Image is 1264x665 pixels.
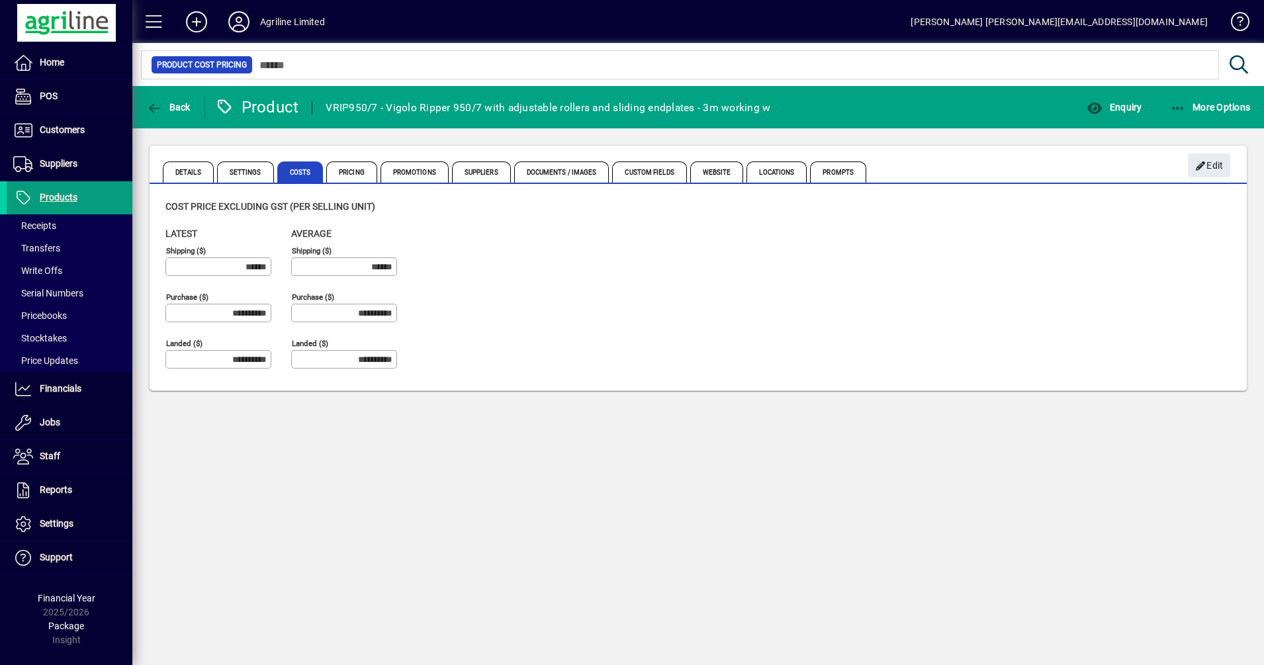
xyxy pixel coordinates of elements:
[690,161,744,183] span: Website
[1188,154,1230,177] button: Edit
[13,355,78,366] span: Price Updates
[215,97,299,118] div: Product
[7,46,132,79] a: Home
[810,161,866,183] span: Prompts
[7,474,132,507] a: Reports
[911,11,1208,32] div: [PERSON_NAME] [PERSON_NAME][EMAIL_ADDRESS][DOMAIN_NAME]
[452,161,511,183] span: Suppliers
[7,237,132,259] a: Transfers
[40,552,73,562] span: Support
[7,508,132,541] a: Settings
[746,161,807,183] span: Locations
[292,292,334,302] mat-label: Purchase ($)
[1167,95,1254,119] button: More Options
[326,161,377,183] span: Pricing
[48,621,84,631] span: Package
[7,114,132,147] a: Customers
[40,383,81,394] span: Financials
[175,10,218,34] button: Add
[292,246,332,255] mat-label: Shipping ($)
[40,192,77,202] span: Products
[1083,95,1145,119] button: Enquiry
[7,440,132,473] a: Staff
[40,57,64,67] span: Home
[7,373,132,406] a: Financials
[218,10,260,34] button: Profile
[291,228,332,239] span: Average
[1087,102,1142,112] span: Enquiry
[381,161,449,183] span: Promotions
[40,484,72,495] span: Reports
[7,282,132,304] a: Serial Numbers
[40,518,73,529] span: Settings
[146,102,191,112] span: Back
[13,265,62,276] span: Write Offs
[7,304,132,327] a: Pricebooks
[165,228,197,239] span: Latest
[260,11,325,32] div: Agriline Limited
[13,243,60,253] span: Transfers
[1170,102,1251,112] span: More Options
[157,58,247,71] span: Product Cost Pricing
[1221,3,1247,46] a: Knowledge Base
[7,148,132,181] a: Suppliers
[166,292,208,302] mat-label: Purchase ($)
[7,80,132,113] a: POS
[1195,155,1224,177] span: Edit
[277,161,324,183] span: Costs
[612,161,686,183] span: Custom Fields
[38,593,95,603] span: Financial Year
[40,124,85,135] span: Customers
[165,201,375,212] span: Cost price excluding GST (per selling unit)
[143,95,194,119] button: Back
[166,339,203,348] mat-label: Landed ($)
[7,214,132,237] a: Receipts
[132,95,205,119] app-page-header-button: Back
[40,451,60,461] span: Staff
[13,333,67,343] span: Stocktakes
[163,161,214,183] span: Details
[326,97,770,118] div: VRIP950/7 - Vigolo Ripper 950/7 with adjustable rollers and sliding endplates - 3m working w
[292,339,328,348] mat-label: Landed ($)
[166,246,206,255] mat-label: Shipping ($)
[13,220,56,231] span: Receipts
[40,158,77,169] span: Suppliers
[217,161,274,183] span: Settings
[7,349,132,372] a: Price Updates
[7,259,132,282] a: Write Offs
[7,327,132,349] a: Stocktakes
[13,288,83,298] span: Serial Numbers
[40,91,58,101] span: POS
[7,406,132,439] a: Jobs
[514,161,609,183] span: Documents / Images
[13,310,67,321] span: Pricebooks
[7,541,132,574] a: Support
[40,417,60,427] span: Jobs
